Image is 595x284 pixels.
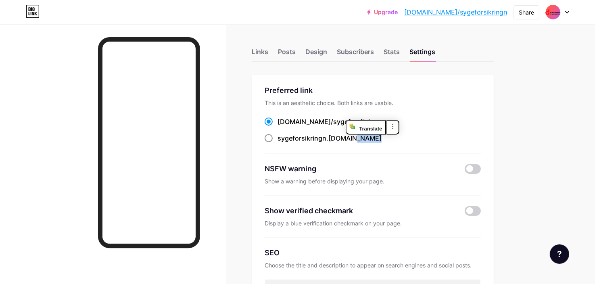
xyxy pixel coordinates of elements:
div: Show verified checkmark [265,205,353,216]
span: sygeforsikringn [333,118,382,126]
span: sygeforsikringn [278,134,326,142]
div: [DOMAIN_NAME]/ [278,117,382,126]
div: Share [519,8,534,17]
a: Upgrade [367,9,398,15]
div: Settings [409,47,435,61]
div: Links [252,47,268,61]
div: Posts [278,47,296,61]
div: NSFW warning [265,163,453,174]
img: sygeforsikringn [545,4,561,20]
div: Choose the title and description to appear on search engines and social posts. [265,261,481,269]
div: Display a blue verification checkmark on your page. [265,219,481,227]
div: Stats [384,47,400,61]
div: SEO [265,247,481,258]
div: Design [305,47,327,61]
div: Preferred link [265,85,481,96]
div: This is an aesthetic choice. Both links are usable. [265,99,481,107]
a: [DOMAIN_NAME]/sygeforsikringn [404,7,507,17]
div: Show a warning before displaying your page. [265,177,481,185]
div: Subscribers [337,47,374,61]
div: .[DOMAIN_NAME] [278,133,382,143]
